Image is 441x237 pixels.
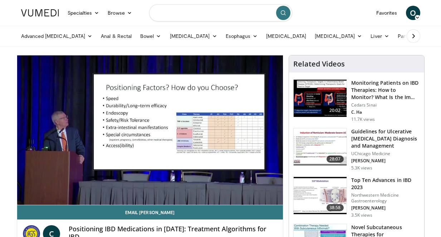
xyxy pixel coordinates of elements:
[294,80,347,117] img: 609225da-72ea-422a-b68c-0f05c1f2df47.150x105_q85_crop-smart_upscale.jpg
[351,177,420,191] h3: Top Ten Advances in IBD 2023
[97,29,136,43] a: Anal & Rectal
[294,177,347,214] img: 2f51e707-cd8d-4a31-8e3f-f47d06a7faca.150x105_q85_crop-smart_upscale.jpg
[103,6,136,20] a: Browse
[293,177,420,218] a: 38:58 Top Ten Advances in IBD 2023 Northwestern Medicine Gastroenterology [PERSON_NAME] 3.5K views
[351,205,420,211] p: [PERSON_NAME]
[351,165,372,171] p: 5.3K views
[17,29,97,43] a: Advanced [MEDICAL_DATA]
[351,109,420,115] p: C. Ha
[327,107,344,114] span: 20:02
[21,9,59,16] img: VuMedi Logo
[406,6,420,20] a: O
[351,151,420,157] p: UChicago Medicine
[351,79,420,101] h3: Monitoring Patients on IBD Therapies: How to Monitor? What Is the Im…
[351,128,420,149] h3: Guidelines for Ulcerative [MEDICAL_DATA] Diagnosis and Management
[293,128,420,171] a: 28:07 Guidelines for Ulcerative [MEDICAL_DATA] Diagnosis and Management UChicago Medicine [PERSON...
[221,29,262,43] a: Esophagus
[166,29,221,43] a: [MEDICAL_DATA]
[63,6,104,20] a: Specialties
[149,4,292,21] input: Search topics, interventions
[327,204,344,211] span: 38:58
[351,102,420,108] p: Cedars Sinai
[293,60,345,68] h4: Related Videos
[262,29,310,43] a: [MEDICAL_DATA]
[17,55,283,205] video-js: Video Player
[327,155,344,163] span: 28:07
[372,6,402,20] a: Favorites
[294,128,347,166] img: 5d508c2b-9173-4279-adad-7510b8cd6d9a.150x105_q85_crop-smart_upscale.jpg
[351,117,375,122] p: 11.7K views
[293,79,420,122] a: 20:02 Monitoring Patients on IBD Therapies: How to Monitor? What Is the Im… Cedars Sinai C. Ha 11...
[351,212,372,218] p: 3.5K views
[17,205,283,219] a: Email [PERSON_NAME]
[366,29,393,43] a: Liver
[310,29,366,43] a: [MEDICAL_DATA]
[351,158,420,164] p: [PERSON_NAME]
[136,29,165,43] a: Bowel
[351,192,420,204] p: Northwestern Medicine Gastroenterology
